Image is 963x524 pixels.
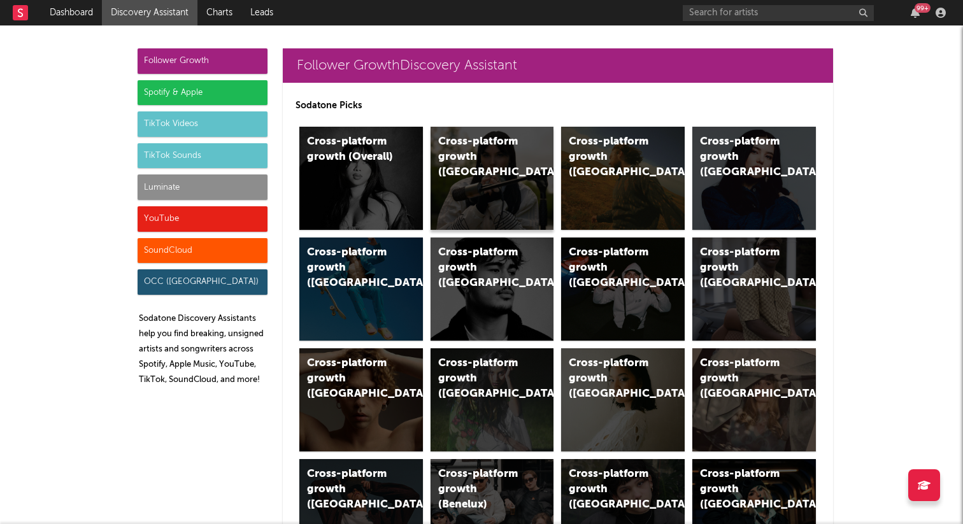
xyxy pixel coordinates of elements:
div: TikTok Sounds [138,143,267,169]
div: Cross-platform growth ([GEOGRAPHIC_DATA]) [569,134,655,180]
button: 99+ [911,8,920,18]
div: Cross-platform growth ([GEOGRAPHIC_DATA]) [569,467,655,513]
div: Spotify & Apple [138,80,267,106]
div: YouTube [138,206,267,232]
p: Sodatone Picks [296,98,820,113]
div: SoundCloud [138,238,267,264]
div: Cross-platform growth ([GEOGRAPHIC_DATA]) [700,467,787,513]
div: Cross-platform growth ([GEOGRAPHIC_DATA]) [569,356,655,402]
div: Cross-platform growth ([GEOGRAPHIC_DATA]) [438,134,525,180]
div: Cross-platform growth ([GEOGRAPHIC_DATA]/GSA) [569,245,655,291]
div: OCC ([GEOGRAPHIC_DATA]) [138,269,267,295]
div: Cross-platform growth ([GEOGRAPHIC_DATA]) [307,245,394,291]
div: Cross-platform growth ([GEOGRAPHIC_DATA]) [438,245,525,291]
a: Cross-platform growth ([GEOGRAPHIC_DATA]) [299,237,423,341]
a: Cross-platform growth ([GEOGRAPHIC_DATA]) [692,348,816,451]
a: Cross-platform growth ([GEOGRAPHIC_DATA]) [561,127,685,230]
div: Cross-platform growth ([GEOGRAPHIC_DATA]) [307,467,394,513]
div: Cross-platform growth ([GEOGRAPHIC_DATA]) [700,245,787,291]
div: Cross-platform growth ([GEOGRAPHIC_DATA]) [438,356,525,402]
a: Cross-platform growth ([GEOGRAPHIC_DATA]) [692,127,816,230]
a: Cross-platform growth ([GEOGRAPHIC_DATA]) [299,348,423,451]
a: Cross-platform growth ([GEOGRAPHIC_DATA]) [431,127,554,230]
div: Cross-platform growth ([GEOGRAPHIC_DATA]) [700,134,787,180]
div: Cross-platform growth ([GEOGRAPHIC_DATA]) [307,356,394,402]
div: Cross-platform growth ([GEOGRAPHIC_DATA]) [700,356,787,402]
a: Cross-platform growth (Overall) [299,127,423,230]
a: Cross-platform growth ([GEOGRAPHIC_DATA]) [692,237,816,341]
p: Sodatone Discovery Assistants help you find breaking, unsigned artists and songwriters across Spo... [139,311,267,388]
input: Search for artists [683,5,874,21]
a: Cross-platform growth ([GEOGRAPHIC_DATA]) [431,348,554,451]
div: 99 + [915,3,931,13]
div: Cross-platform growth (Overall) [307,134,394,165]
div: Follower Growth [138,48,267,74]
a: Follower GrowthDiscovery Assistant [283,48,833,83]
a: Cross-platform growth ([GEOGRAPHIC_DATA]/GSA) [561,237,685,341]
div: Cross-platform growth (Benelux) [438,467,525,513]
a: Cross-platform growth ([GEOGRAPHIC_DATA]) [431,237,554,341]
div: Luminate [138,174,267,200]
div: TikTok Videos [138,111,267,137]
a: Cross-platform growth ([GEOGRAPHIC_DATA]) [561,348,685,451]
